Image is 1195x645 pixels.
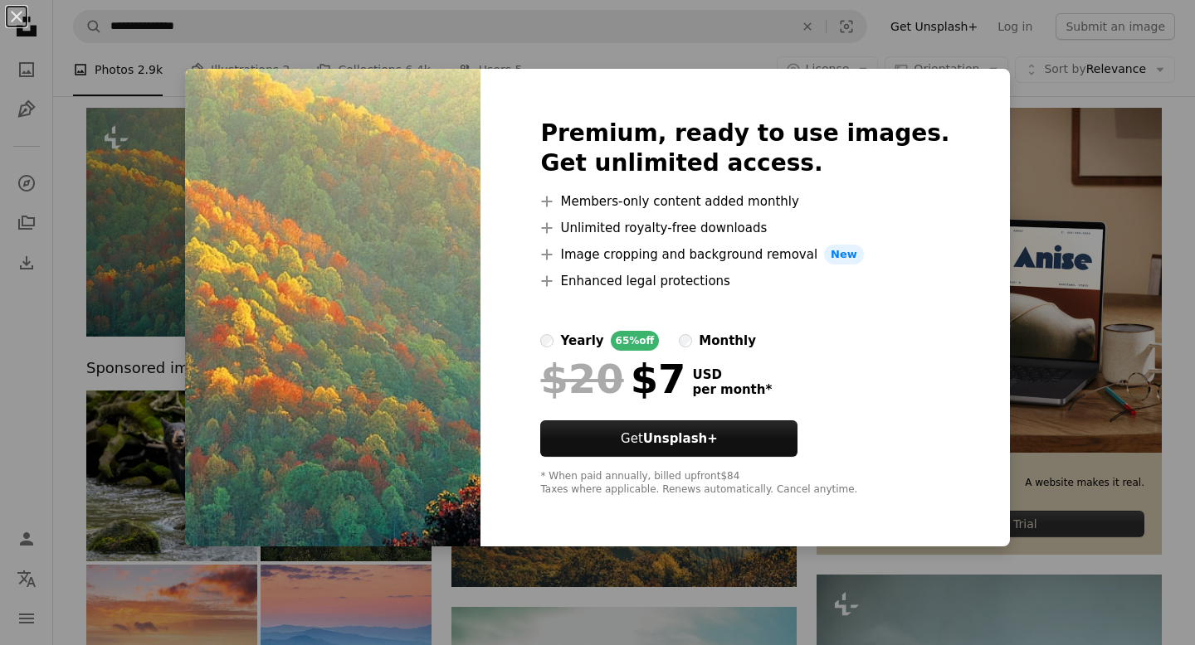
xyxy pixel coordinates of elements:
div: $7 [540,357,685,400]
li: Unlimited royalty-free downloads [540,218,949,238]
input: monthly [679,334,692,347]
img: premium_photo-1694475674677-2187e1c46d44 [185,69,480,546]
li: Members-only content added monthly [540,192,949,211]
div: monthly [699,331,756,351]
div: yearly [560,331,603,351]
li: Enhanced legal protections [540,271,949,291]
button: GetUnsplash+ [540,420,797,457]
span: $20 [540,357,623,400]
h2: Premium, ready to use images. Get unlimited access. [540,119,949,178]
input: yearly65%off [540,334,554,347]
strong: Unsplash+ [643,431,718,446]
span: per month * [692,382,772,397]
span: New [824,245,864,264]
li: Image cropping and background removal [540,245,949,264]
span: USD [692,367,772,382]
div: 65% off [611,331,660,351]
div: * When paid annually, billed upfront $84 Taxes where applicable. Renews automatically. Cancel any... [540,470,949,497]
